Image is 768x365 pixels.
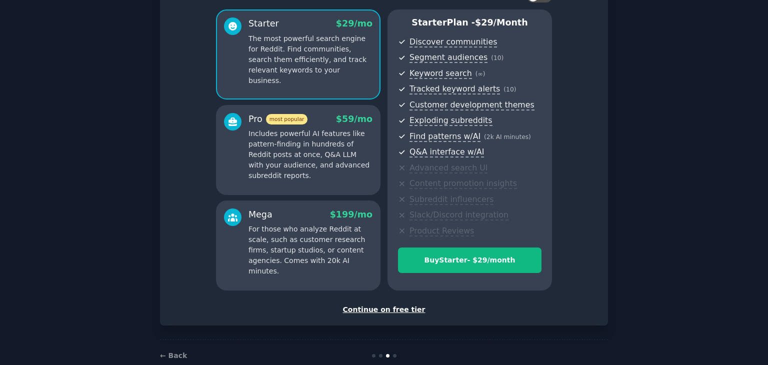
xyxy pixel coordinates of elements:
span: Discover communities [409,37,497,47]
span: Advanced search UI [409,163,487,173]
div: Mega [248,208,272,221]
span: Subreddit influencers [409,194,493,205]
button: BuyStarter- $29/month [398,247,541,273]
span: Find patterns w/AI [409,131,480,142]
div: Starter [248,17,279,30]
span: Segment audiences [409,52,487,63]
div: Pro [248,113,307,125]
p: For those who analyze Reddit at scale, such as customer research firms, startup studios, or conte... [248,224,372,276]
span: ( 10 ) [503,86,516,93]
span: Customer development themes [409,100,534,110]
span: Keyword search [409,68,472,79]
span: Product Reviews [409,226,474,236]
span: most popular [266,114,308,124]
span: ( 10 ) [491,54,503,61]
span: Slack/Discord integration [409,210,508,220]
span: $ 59 /mo [336,114,372,124]
p: The most powerful search engine for Reddit. Find communities, search them efficiently, and track ... [248,33,372,86]
span: $ 29 /mo [336,18,372,28]
span: $ 199 /mo [330,209,372,219]
span: $ 29 /month [475,17,528,27]
span: Q&A interface w/AI [409,147,484,157]
span: ( ∞ ) [475,70,485,77]
p: Includes powerful AI features like pattern-finding in hundreds of Reddit posts at once, Q&A LLM w... [248,128,372,181]
span: Tracked keyword alerts [409,84,500,94]
div: Buy Starter - $ 29 /month [398,255,541,265]
span: Content promotion insights [409,178,517,189]
a: ← Back [160,351,187,359]
span: Exploding subreddits [409,115,492,126]
p: Starter Plan - [398,16,541,29]
span: ( 2k AI minutes ) [484,133,531,140]
div: Continue on free tier [170,304,597,315]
